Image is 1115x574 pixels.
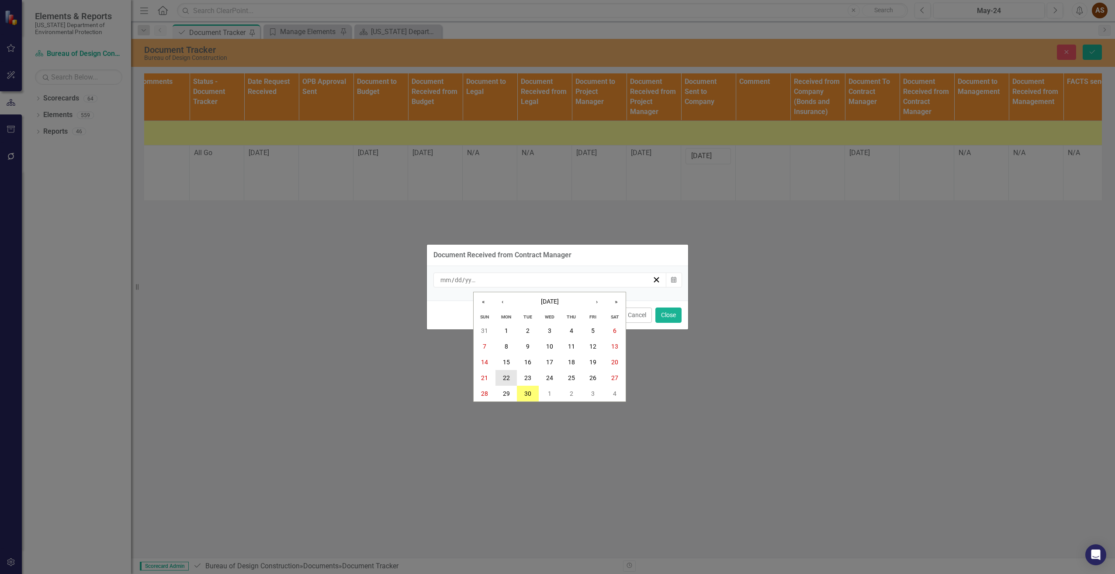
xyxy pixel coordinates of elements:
abbr: Saturday [611,314,619,320]
abbr: Sunday [480,314,489,320]
button: September 11, 2025 [561,339,582,354]
abbr: Friday [589,314,596,320]
span: [DATE] [541,298,559,305]
button: « [474,292,493,311]
button: September 7, 2025 [474,339,495,354]
button: September 5, 2025 [582,323,604,339]
span: / [452,276,454,284]
button: September 16, 2025 [517,354,539,370]
abbr: September 30, 2025 [524,390,531,397]
abbr: September 1, 2025 [505,327,508,334]
button: ‹ [493,292,512,311]
button: Cancel [622,308,652,323]
button: October 1, 2025 [539,386,561,401]
input: dd [454,276,462,284]
abbr: September 7, 2025 [483,343,486,350]
abbr: Monday [501,314,511,320]
abbr: September 8, 2025 [505,343,508,350]
abbr: September 27, 2025 [611,374,618,381]
button: September 1, 2025 [495,323,517,339]
button: September 22, 2025 [495,370,517,386]
div: Open Intercom Messenger [1085,544,1106,565]
button: October 3, 2025 [582,386,604,401]
button: September 29, 2025 [495,386,517,401]
button: September 12, 2025 [582,339,604,354]
abbr: Thursday [567,314,576,320]
abbr: September 20, 2025 [611,359,618,366]
abbr: September 19, 2025 [589,359,596,366]
button: September 4, 2025 [561,323,582,339]
button: September 13, 2025 [604,339,626,354]
abbr: August 31, 2025 [481,327,488,334]
abbr: October 2, 2025 [570,390,573,397]
abbr: September 11, 2025 [568,343,575,350]
button: September 21, 2025 [474,370,495,386]
abbr: September 3, 2025 [548,327,551,334]
button: October 4, 2025 [604,386,626,401]
input: mm [440,276,452,284]
abbr: September 29, 2025 [503,390,510,397]
abbr: Wednesday [545,314,554,320]
abbr: September 23, 2025 [524,374,531,381]
abbr: September 16, 2025 [524,359,531,366]
div: Document Received from Contract Manager [433,251,571,259]
abbr: September 26, 2025 [589,374,596,381]
button: September 9, 2025 [517,339,539,354]
abbr: September 24, 2025 [546,374,553,381]
abbr: September 15, 2025 [503,359,510,366]
button: September 10, 2025 [539,339,561,354]
abbr: September 28, 2025 [481,390,488,397]
abbr: September 4, 2025 [570,327,573,334]
abbr: September 25, 2025 [568,374,575,381]
abbr: September 22, 2025 [503,374,510,381]
button: September 26, 2025 [582,370,604,386]
button: › [587,292,606,311]
abbr: September 9, 2025 [526,343,530,350]
button: September 14, 2025 [474,354,495,370]
button: Close [655,308,682,323]
abbr: September 12, 2025 [589,343,596,350]
button: August 31, 2025 [474,323,495,339]
button: September 27, 2025 [604,370,626,386]
button: September 28, 2025 [474,386,495,401]
button: September 19, 2025 [582,354,604,370]
button: September 17, 2025 [539,354,561,370]
button: September 8, 2025 [495,339,517,354]
abbr: September 21, 2025 [481,374,488,381]
button: September 25, 2025 [561,370,582,386]
abbr: September 5, 2025 [591,327,595,334]
button: September 30, 2025 [517,386,539,401]
button: September 18, 2025 [561,354,582,370]
span: / [462,276,465,284]
abbr: September 6, 2025 [613,327,616,334]
button: September 2, 2025 [517,323,539,339]
button: September 23, 2025 [517,370,539,386]
button: » [606,292,626,311]
abbr: September 2, 2025 [526,327,530,334]
abbr: September 14, 2025 [481,359,488,366]
abbr: September 17, 2025 [546,359,553,366]
abbr: September 18, 2025 [568,359,575,366]
abbr: October 4, 2025 [613,390,616,397]
button: September 15, 2025 [495,354,517,370]
button: October 2, 2025 [561,386,582,401]
button: September 20, 2025 [604,354,626,370]
input: yyyy [465,276,478,284]
abbr: October 3, 2025 [591,390,595,397]
abbr: September 10, 2025 [546,343,553,350]
button: September 6, 2025 [604,323,626,339]
button: [DATE] [512,292,587,311]
button: September 24, 2025 [539,370,561,386]
abbr: October 1, 2025 [548,390,551,397]
abbr: Tuesday [523,314,532,320]
button: September 3, 2025 [539,323,561,339]
abbr: September 13, 2025 [611,343,618,350]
